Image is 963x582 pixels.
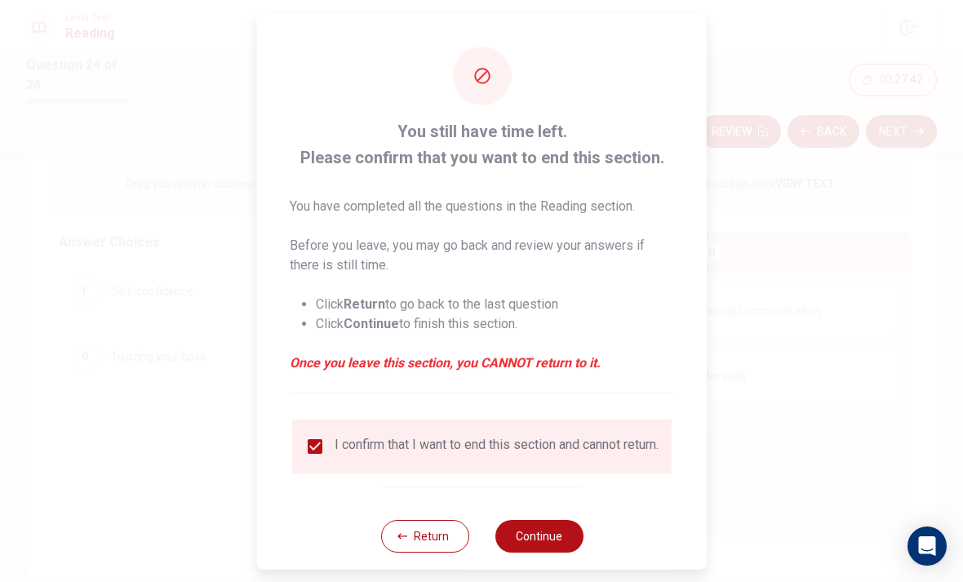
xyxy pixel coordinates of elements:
div: Open Intercom Messenger [908,526,947,566]
button: Continue [495,519,583,552]
strong: Continue [344,315,399,331]
strong: Return [344,295,385,311]
p: Before you leave, you may go back and review your answers if there is still time. [290,235,674,274]
li: Click to finish this section. [316,313,674,333]
span: You still have time left. Please confirm that you want to end this section. [290,118,674,170]
p: You have completed all the questions in the Reading section. [290,196,674,215]
em: Once you leave this section, you CANNOT return to it. [290,353,674,372]
button: Return [380,519,468,552]
li: Click to go back to the last question [316,294,674,313]
div: I confirm that I want to end this section and cannot return. [335,436,659,455]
